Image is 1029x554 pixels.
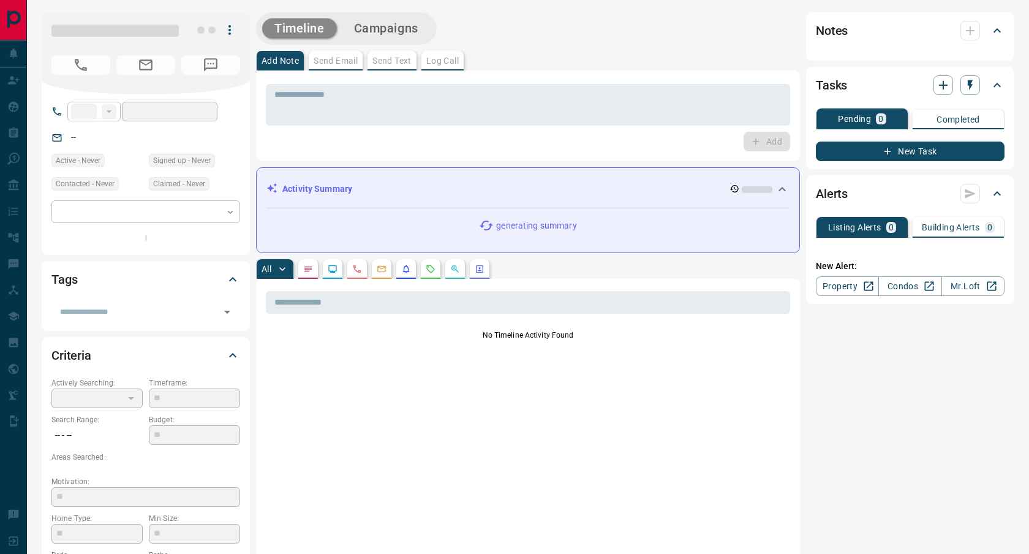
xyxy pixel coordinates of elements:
span: Contacted - Never [56,178,115,190]
svg: Notes [303,264,313,274]
span: Signed up - Never [153,154,211,167]
div: Notes [816,16,1005,45]
p: No Timeline Activity Found [266,330,790,341]
p: 0 [889,223,894,232]
span: No Number [181,55,240,75]
p: Motivation: [51,476,240,487]
svg: Listing Alerts [401,264,411,274]
p: 0 [987,223,992,232]
svg: Agent Actions [475,264,484,274]
p: Listing Alerts [828,223,881,232]
p: Completed [937,115,980,124]
div: Criteria [51,341,240,370]
a: Property [816,276,879,296]
span: Claimed - Never [153,178,205,190]
span: No Email [116,55,175,75]
p: Add Note [262,56,299,65]
p: Activity Summary [282,183,352,195]
p: New Alert: [816,260,1005,273]
span: No Number [51,55,110,75]
svg: Opportunities [450,264,460,274]
h2: Tasks [816,75,847,95]
a: -- [71,132,76,142]
p: Budget: [149,414,240,425]
div: Activity Summary [266,178,790,200]
svg: Calls [352,264,362,274]
span: Active - Never [56,154,100,167]
p: Home Type: [51,513,143,524]
p: Building Alerts [922,223,980,232]
a: Condos [878,276,941,296]
div: Tasks [816,70,1005,100]
div: Tags [51,265,240,294]
p: -- - -- [51,425,143,446]
p: generating summary [496,219,576,232]
p: Actively Searching: [51,378,143,389]
a: Mr.Loft [941,276,1005,296]
h2: Tags [51,270,77,289]
h2: Alerts [816,184,848,203]
svg: Lead Browsing Activity [328,264,337,274]
button: Timeline [262,18,337,39]
button: Campaigns [342,18,431,39]
p: Areas Searched: [51,452,240,463]
p: 0 [878,115,883,123]
button: Open [219,303,236,321]
button: New Task [816,142,1005,161]
p: All [262,265,271,273]
h2: Notes [816,21,848,40]
p: Pending [838,115,871,123]
h2: Criteria [51,346,91,365]
svg: Requests [426,264,435,274]
svg: Emails [377,264,386,274]
div: Alerts [816,179,1005,208]
p: Timeframe: [149,378,240,389]
p: Min Size: [149,513,240,524]
p: Search Range: [51,414,143,425]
